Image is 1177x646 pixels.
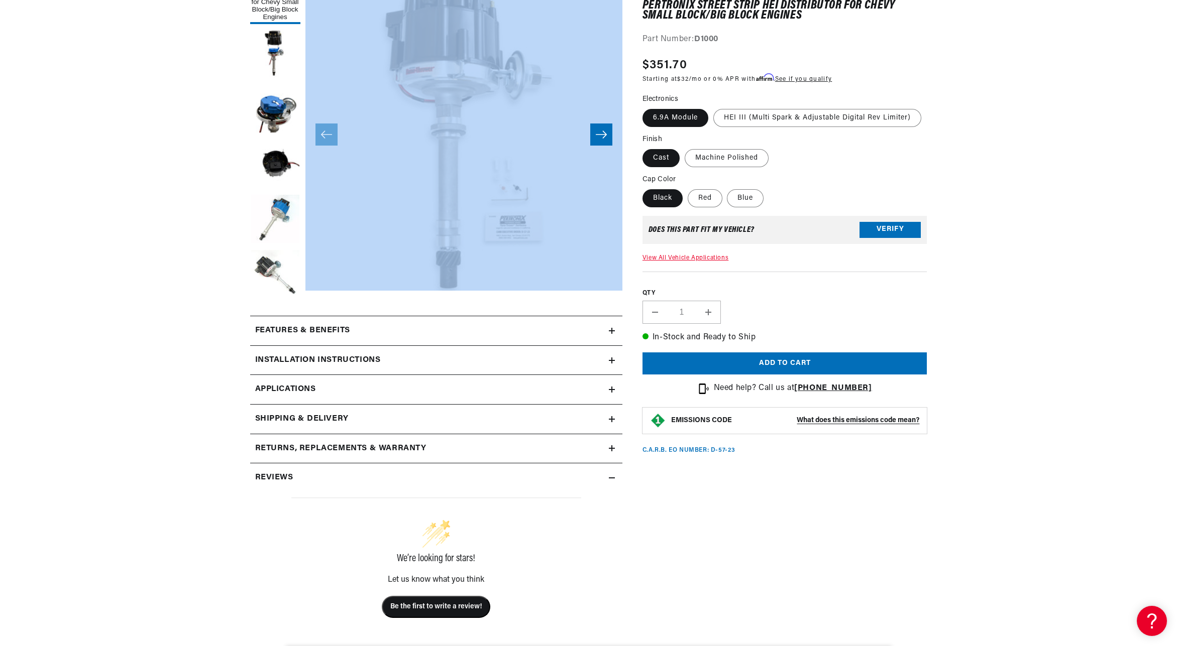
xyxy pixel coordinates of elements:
[643,149,680,167] label: Cast
[643,134,663,145] legend: Finish
[643,109,708,127] label: 6.9A Module
[860,222,921,238] button: Verify
[671,417,732,424] strong: EMISSIONS CODE
[590,123,612,146] button: Slide right
[677,76,689,82] span: $32
[291,554,581,564] div: We’re looking for stars!
[713,109,921,127] label: HEI III (Multi Spark & Adjustable Digital Rev Limiter)
[643,74,832,84] p: Starting at /mo or 0% APR with .
[250,29,300,79] button: Load image 2 in gallery view
[643,1,927,21] h1: PerTronix Street Strip HEI Distributor for Chevy Small Block/Big Block Engines
[255,383,316,396] span: Applications
[255,471,293,484] h2: Reviews
[756,74,774,81] span: Affirm
[643,289,927,298] label: QTY
[643,56,687,74] span: $351.70
[643,189,683,207] label: Black
[643,255,728,261] a: View All Vehicle Applications
[250,434,622,463] summary: Returns, Replacements & Warranty
[643,94,679,104] legend: Electronics
[255,413,349,426] h2: Shipping & Delivery
[255,324,350,337] h2: Features & Benefits
[650,413,666,429] img: Emissions code
[382,596,490,618] button: Be the first to write a review!
[250,346,622,375] summary: Installation instructions
[643,352,927,375] button: Add to cart
[250,463,622,492] summary: Reviews
[685,149,769,167] label: Machine Polished
[250,140,300,190] button: Load image 4 in gallery view
[649,226,755,234] div: Does This part fit My vehicle?
[250,316,622,345] summary: Features & Benefits
[250,250,300,300] button: Load image 6 in gallery view
[250,405,622,434] summary: Shipping & Delivery
[688,189,722,207] label: Red
[250,195,300,245] button: Load image 5 in gallery view
[643,331,927,344] p: In-Stock and Ready to Ship
[250,375,622,405] a: Applications
[694,35,718,43] strong: D1000
[643,446,735,455] p: C.A.R.B. EO Number: D-57-23
[797,417,919,424] strong: What does this emissions code mean?
[727,189,764,207] label: Blue
[250,84,300,135] button: Load image 3 in gallery view
[643,174,677,185] legend: Cap Color
[775,76,832,82] a: See if you qualify - Learn more about Affirm Financing (opens in modal)
[643,33,927,46] div: Part Number:
[671,416,920,425] button: EMISSIONS CODEWhat does this emissions code mean?
[714,382,872,395] p: Need help? Call us at
[794,384,872,392] a: [PHONE_NUMBER]
[315,123,338,146] button: Slide left
[255,354,381,367] h2: Installation instructions
[291,576,581,584] div: Let us know what you think
[255,442,426,455] h2: Returns, Replacements & Warranty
